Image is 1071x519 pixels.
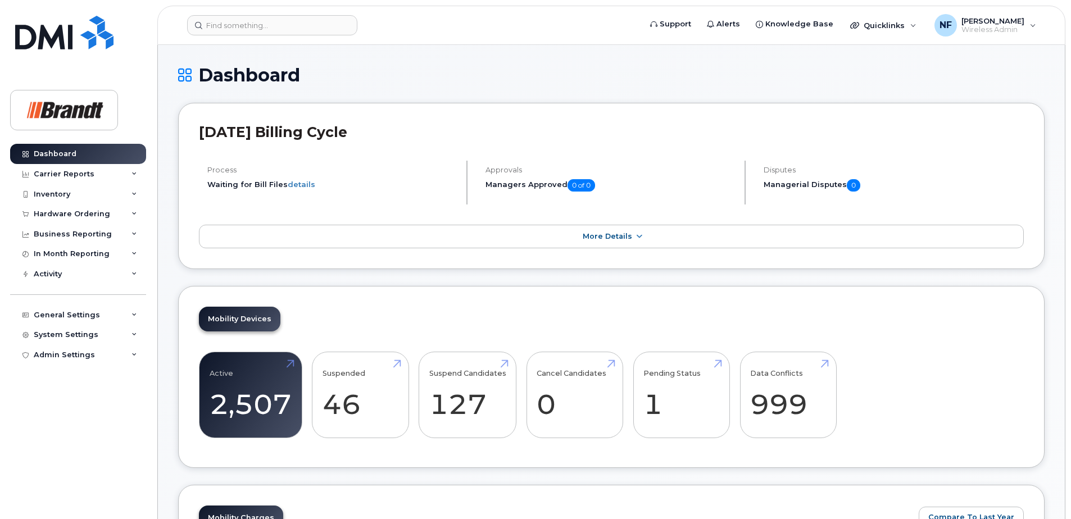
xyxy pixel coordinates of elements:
h2: [DATE] Billing Cycle [199,124,1024,140]
a: Suspended 46 [323,358,398,432]
a: details [288,180,315,189]
h5: Managers Approved [485,179,735,192]
a: Mobility Devices [199,307,280,331]
h4: Approvals [485,166,735,174]
li: Waiting for Bill Files [207,179,457,190]
h4: Disputes [764,166,1024,174]
a: Active 2,507 [210,358,292,432]
h5: Managerial Disputes [764,179,1024,192]
h4: Process [207,166,457,174]
a: Data Conflicts 999 [750,358,826,432]
a: Pending Status 1 [643,358,719,432]
span: More Details [583,232,632,240]
h1: Dashboard [178,65,1045,85]
span: 0 of 0 [568,179,595,192]
a: Suspend Candidates 127 [429,358,506,432]
a: Cancel Candidates 0 [537,358,612,432]
span: 0 [847,179,860,192]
